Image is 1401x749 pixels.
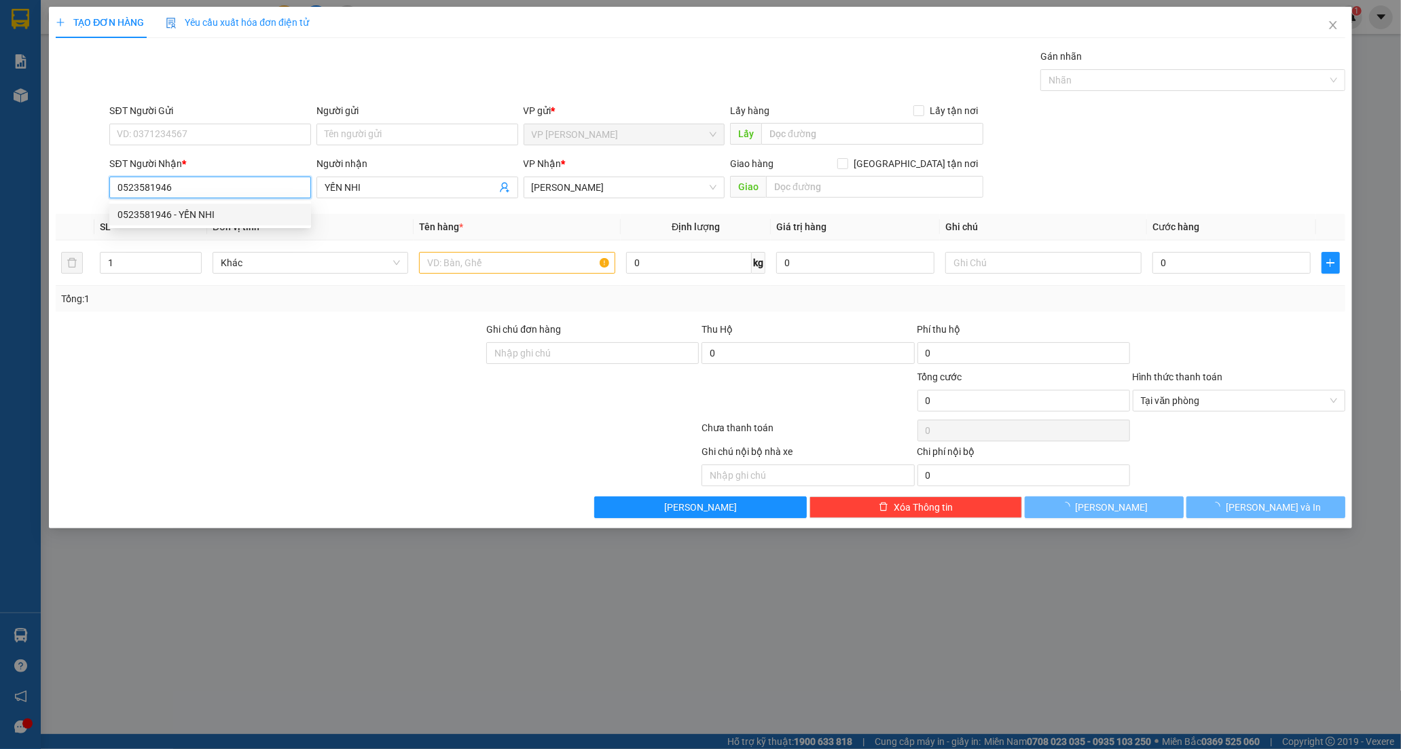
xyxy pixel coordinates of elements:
span: Cước hàng [1152,221,1199,232]
span: [GEOGRAPHIC_DATA] tận nơi [848,156,983,171]
button: deleteXóa Thông tin [809,496,1022,518]
span: SL [100,221,111,232]
span: Tên hàng [419,221,463,232]
button: [PERSON_NAME] và In [1186,496,1345,518]
span: Định lượng [672,221,720,232]
button: delete [61,252,83,274]
input: Ghi Chú [945,252,1141,274]
span: TẠO ĐƠN HÀNG [56,17,144,28]
span: plus [1322,257,1339,268]
span: Lấy hàng [730,105,769,116]
span: Tổng cước [917,371,962,382]
span: delete [879,502,888,513]
div: VP gửi [524,103,725,118]
input: Ghi chú đơn hàng [486,342,699,364]
div: Người nhận [316,156,518,171]
button: plus [1322,252,1340,274]
span: [PERSON_NAME] và In [1226,500,1321,515]
span: kg [752,252,765,274]
span: VP Nhận [524,158,562,169]
div: Tổng: 1 [61,291,541,306]
div: Chi phí nội bộ [917,444,1130,464]
span: [PERSON_NAME] [1076,500,1148,515]
div: Ghi chú nội bộ nhà xe [702,444,914,464]
span: Lấy tận nơi [924,103,983,118]
span: Khác [221,253,400,273]
span: plus [56,18,65,27]
input: VD: Bàn, Ghế [419,252,615,274]
span: close [1328,20,1339,31]
div: Người gửi [316,103,518,118]
button: [PERSON_NAME] [1025,496,1184,518]
input: Nhập ghi chú [702,464,914,486]
div: Phí thu hộ [917,322,1130,342]
label: Hình thức thanh toán [1133,371,1223,382]
label: Gán nhãn [1040,51,1082,62]
span: [PERSON_NAME] [664,500,737,515]
label: Ghi chú đơn hàng [486,324,561,335]
span: Giao hàng [730,158,774,169]
span: user-add [499,182,510,193]
input: Dọc đường [766,176,983,198]
span: VP Phan Rang [532,124,717,145]
span: Giá trị hàng [776,221,826,232]
span: Tại văn phòng [1141,390,1337,411]
span: Xóa Thông tin [894,500,953,515]
span: Thu Hộ [702,324,733,335]
span: Giao [730,176,766,198]
th: Ghi chú [940,214,1146,240]
span: loading [1211,502,1226,511]
button: [PERSON_NAME] [594,496,807,518]
input: 0 [776,252,934,274]
button: Close [1314,7,1352,45]
div: SĐT Người Nhận [109,156,311,171]
span: loading [1061,502,1076,511]
input: Dọc đường [761,123,983,145]
div: 0523581946 - YẾN NHI [109,204,311,225]
span: Yêu cầu xuất hóa đơn điện tử [166,17,309,28]
span: Lấy [730,123,761,145]
img: icon [166,18,177,29]
div: Chưa thanh toán [700,420,915,444]
div: SĐT Người Gửi [109,103,311,118]
div: 0523581946 - YẾN NHI [117,207,303,222]
span: Hồ Chí Minh [532,177,717,198]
